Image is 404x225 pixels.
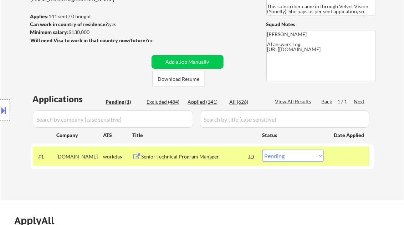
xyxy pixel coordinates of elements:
[354,98,365,105] div: Next
[200,111,369,128] input: Search by title (case sensitive)
[152,55,224,69] button: Add a Job Manually
[30,29,149,36] div: $130,000
[262,128,324,141] div: Status
[30,29,69,35] strong: Minimum salary:
[249,150,256,163] div: JD
[30,21,109,27] strong: Can work in country of residence?:
[30,21,147,28] div: yes
[133,132,256,139] div: Title
[142,153,249,160] div: Senior Technical Program Manager
[334,132,365,139] div: Date Applied
[322,98,333,105] div: Back
[147,98,183,106] div: Excluded (484)
[230,98,265,106] div: All (626)
[188,98,224,106] div: Applied (141)
[152,71,205,87] button: Download Resume
[266,21,376,28] div: Squad Notes
[338,98,354,105] div: 1 / 1
[148,37,169,44] div: no
[31,37,149,43] strong: Will need Visa to work in that country now/future?:
[275,98,313,105] div: View All Results
[30,13,49,19] strong: Applies:
[30,13,149,20] div: 141 sent / 0 bought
